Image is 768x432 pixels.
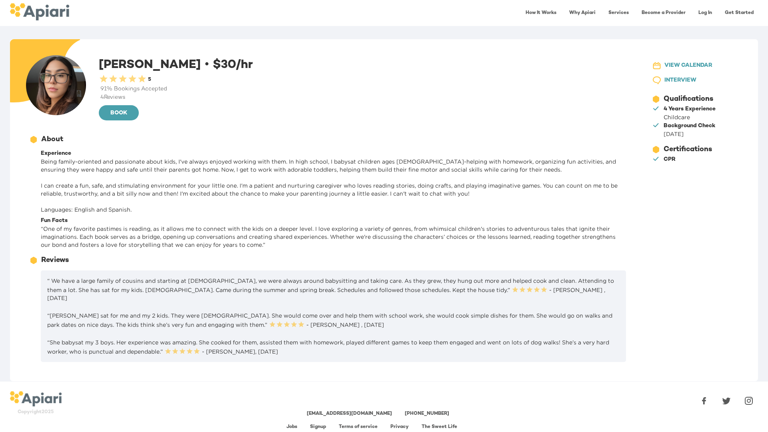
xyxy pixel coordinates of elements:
[664,156,676,164] div: CPR
[286,424,297,430] a: Jobs
[201,59,253,72] span: $ 30 /hr
[47,338,620,356] p: “She babysat my 3 boys. Her experience was amazing. She cooked for them, assisted them with homew...
[664,130,715,138] div: [DATE]
[664,76,696,86] span: INTERVIEW
[105,108,132,118] span: BOOK
[99,55,629,122] div: [PERSON_NAME]
[99,105,139,120] button: BOOK
[47,277,620,302] p: “ We have a large family of cousins and starting at [DEMOGRAPHIC_DATA], we were always around bab...
[564,5,600,21] a: Why Apiari
[41,226,616,248] span: “ One of my favorite pastimes is reading, as it allows me to connect with the kids on a deeper le...
[26,55,86,115] img: user-photo-123-1730078228532.jpeg
[604,5,634,21] a: Services
[10,3,69,20] img: logo
[99,85,629,93] div: 91 % Bookings Accepted
[694,5,717,21] a: Log In
[720,5,758,21] a: Get Started
[204,57,210,70] span: •
[339,424,378,430] a: Terms of service
[664,61,712,71] span: VIEW CALENDAR
[47,312,620,329] p: “[PERSON_NAME] sat for me and my 2 kids. They were [DEMOGRAPHIC_DATA]. She would come over and he...
[41,217,626,225] div: Fun Facts
[422,424,457,430] a: The Sweet Life
[521,5,561,21] a: How It Works
[41,255,69,266] div: Reviews
[41,134,63,145] div: About
[405,410,449,417] div: [PHONE_NUMBER]
[10,391,62,406] img: logo
[10,409,62,416] div: Copyright 2025
[664,105,716,113] div: 4 Years Experience
[664,113,716,121] div: Childcare
[99,94,629,102] div: 4 Reviews
[664,144,712,155] div: Certifications
[637,5,690,21] a: Become a Provider
[307,411,392,416] a: [EMAIL_ADDRESS][DOMAIN_NAME]
[147,76,151,84] div: 5
[664,94,713,104] div: Qualifications
[664,122,715,130] div: Background Check
[41,150,626,158] div: Experience
[645,73,737,88] button: INTERVIEW
[310,424,326,430] a: Signup
[645,58,737,73] button: VIEW CALENDAR
[390,424,409,430] a: Privacy
[41,158,626,214] p: Being family-oriented and passionate about kids, I've always enjoyed working with them. In high s...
